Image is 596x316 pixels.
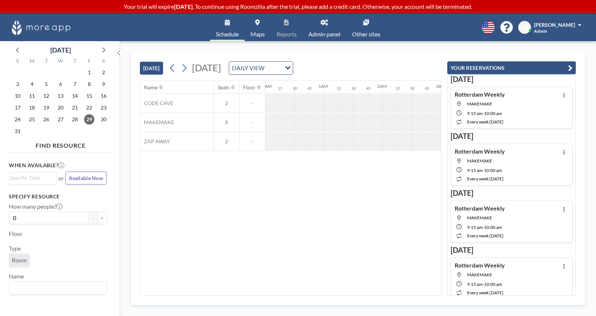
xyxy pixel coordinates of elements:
label: Floor [9,230,22,237]
span: Saturday, August 16, 2025 [98,91,109,101]
span: Tuesday, August 12, 2025 [41,91,51,101]
span: Saturday, August 30, 2025 [98,114,109,125]
input: Search for option [10,174,53,182]
span: Thursday, August 14, 2025 [70,91,80,101]
div: T [39,57,54,67]
h3: [DATE] [451,132,572,141]
div: 12AM [260,83,272,89]
span: Tuesday, August 5, 2025 [41,79,51,89]
button: [DATE] [140,62,163,75]
div: W [54,57,68,67]
span: 9:15 AM [467,111,483,116]
span: Sunday, August 17, 2025 [12,103,23,113]
div: Search for option [229,62,293,74]
span: Tuesday, August 26, 2025 [41,114,51,125]
a: Other sites [346,14,386,41]
span: Friday, August 8, 2025 [84,79,94,89]
div: F [82,57,96,67]
div: S [11,57,25,67]
span: Saturday, August 23, 2025 [98,103,109,113]
span: Thursday, August 28, 2025 [70,114,80,125]
span: Tuesday, August 19, 2025 [41,103,51,113]
span: - [483,281,484,287]
div: 3AM [436,83,445,89]
span: Monday, August 11, 2025 [27,91,37,101]
div: T [68,57,82,67]
span: - [483,225,484,230]
span: Schedule [216,31,239,37]
span: Other sites [352,31,380,37]
h4: Rotterdam Weekly [455,91,505,98]
span: Admin [534,28,547,34]
span: 2 [214,100,239,107]
div: Name [144,84,158,91]
span: Wednesday, August 20, 2025 [55,103,66,113]
span: Monday, August 4, 2025 [27,79,37,89]
a: Schedule [210,14,245,41]
span: 9:15 AM [467,168,483,173]
div: [DATE] [50,45,71,55]
span: Saturday, August 2, 2025 [98,67,109,78]
span: MAKEMAKE [467,215,492,220]
span: CODE CAVE [140,100,173,107]
div: 1AM [318,83,328,89]
button: Available Now [65,172,106,184]
input: Search for option [10,283,102,293]
h3: Specify resource [9,193,106,200]
button: + [98,212,106,224]
div: Seats [218,84,230,91]
span: MAKEMAKE [467,158,492,164]
div: Floor [243,84,256,91]
span: NB [521,24,528,31]
div: Search for option [9,282,106,294]
button: - [89,212,98,224]
b: [DATE] [174,3,193,10]
h4: FIND RESOURCE [9,139,112,149]
span: 10:00 AM [484,111,502,116]
span: 8 [214,119,239,126]
span: - [483,111,484,116]
label: Name [9,273,24,280]
input: Search for option [267,63,281,73]
h4: Rotterdam Weekly [455,148,505,155]
h3: [DATE] [451,75,572,84]
span: 9:15 AM [467,281,483,287]
span: Available Now [69,175,103,181]
span: every week [DATE] [467,176,503,182]
span: 10:00 AM [484,281,502,287]
span: ZAP AWAY [140,138,170,145]
span: Wednesday, August 6, 2025 [55,79,66,89]
span: Maps [250,31,265,37]
div: 45 [425,86,429,91]
h3: [DATE] [451,188,572,198]
span: Sunday, August 10, 2025 [12,91,23,101]
a: Reports [271,14,303,41]
h4: Rotterdam Weekly [455,262,505,269]
span: Friday, August 22, 2025 [84,103,94,113]
span: MAKEMAKE [467,272,492,277]
span: Monday, August 25, 2025 [27,114,37,125]
span: - [239,100,265,107]
div: 15 [337,86,341,91]
span: 2 [214,138,239,145]
h4: Rotterdam Weekly [455,205,505,212]
span: - [239,119,265,126]
div: 30 [410,86,415,91]
a: Maps [245,14,271,41]
img: organization-logo [12,20,71,35]
div: 45 [307,86,312,91]
span: Sunday, August 24, 2025 [12,114,23,125]
span: Friday, August 1, 2025 [84,67,94,78]
div: 45 [366,86,371,91]
span: Friday, August 15, 2025 [84,91,94,101]
div: Search for option [9,172,57,183]
span: [DATE] [192,62,221,73]
span: 10:00 AM [484,225,502,230]
label: How many people? [9,203,62,210]
span: Wednesday, August 27, 2025 [55,114,66,125]
div: 15 [278,86,282,91]
button: YOUR RESERVATIONS [447,61,576,74]
span: or [58,175,64,182]
span: MAKEMAKE [140,119,174,126]
a: Admin panel [303,14,346,41]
